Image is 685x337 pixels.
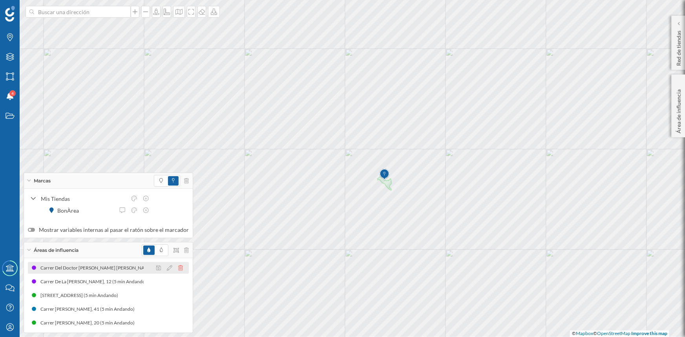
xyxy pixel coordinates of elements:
span: Marcas [34,177,51,184]
a: Improve this map [631,330,667,336]
span: Áreas de influencia [34,247,79,254]
div: © © [570,330,669,337]
div: Carrer De La [PERSON_NAME], 12 (5 min Andando) [40,278,151,286]
div: Carrer [PERSON_NAME], 20 (5 min Andando) [40,319,139,327]
img: Geoblink Logo [5,6,15,22]
img: Marker [380,167,389,182]
span: 4 [11,89,14,97]
a: Mapbox [576,330,593,336]
div: BonÀrea [58,206,83,215]
div: Mis Tiendas [41,195,126,203]
div: Carrer [PERSON_NAME], 41 (5 min Andando) [40,305,139,313]
label: Mostrar variables internas al pasar el ratón sobre el marcador [28,226,189,234]
a: OpenStreetMap [597,330,630,336]
p: Red de tiendas [675,27,683,66]
div: [STREET_ADDRESS] (5 min Andando) [40,291,122,299]
p: Área de influencia [675,86,683,133]
div: Carrer Del Doctor [PERSON_NAME] [PERSON_NAME], 7 (5 min Andando) [40,264,197,272]
span: Soporte [16,5,44,13]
